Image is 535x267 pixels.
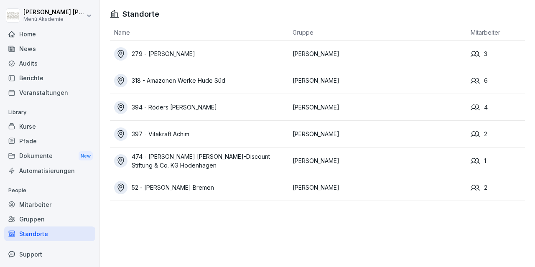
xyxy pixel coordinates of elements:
[4,56,95,71] a: Audits
[4,197,95,212] a: Mitarbeiter
[288,94,467,121] td: [PERSON_NAME]
[4,226,95,241] a: Standorte
[471,49,525,58] div: 3
[4,184,95,197] p: People
[471,76,525,85] div: 6
[288,121,467,147] td: [PERSON_NAME]
[23,9,84,16] p: [PERSON_NAME] [PERSON_NAME]
[114,74,288,87] a: 318 - Amazonen Werke Hude Süd
[4,134,95,148] a: Pfade
[471,130,525,139] div: 2
[110,25,288,41] th: Name
[4,163,95,178] a: Automatisierungen
[114,101,288,114] a: 394 - Röders [PERSON_NAME]
[4,148,95,164] a: DokumenteNew
[114,47,288,61] a: 279 - [PERSON_NAME]
[4,212,95,226] a: Gruppen
[4,148,95,164] div: Dokumente
[4,247,95,262] div: Support
[466,25,525,41] th: Mitarbeiter
[23,16,84,22] p: Menü Akademie
[114,127,288,141] a: 397 - Vitakraft Achim
[288,174,467,201] td: [PERSON_NAME]
[114,181,288,194] a: 52 - [PERSON_NAME] Bremen
[471,156,525,165] div: 1
[471,103,525,112] div: 4
[79,151,93,161] div: New
[4,85,95,100] a: Veranstaltungen
[288,147,467,174] td: [PERSON_NAME]
[4,71,95,85] a: Berichte
[288,41,467,67] td: [PERSON_NAME]
[114,152,288,170] a: 474 - [PERSON_NAME] [PERSON_NAME]-Discount Stiftung & Co. KG Hodenhagen
[288,67,467,94] td: [PERSON_NAME]
[4,119,95,134] a: Kurse
[4,106,95,119] p: Library
[471,183,525,192] div: 2
[4,27,95,41] a: Home
[122,8,159,20] h1: Standorte
[4,41,95,56] a: News
[288,25,467,41] th: Gruppe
